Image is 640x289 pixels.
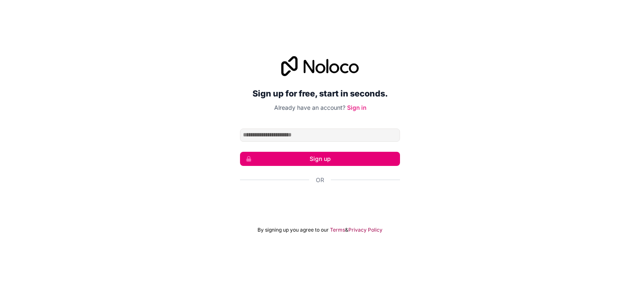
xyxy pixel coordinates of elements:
a: Terms [330,227,345,233]
input: Email address [240,128,400,142]
a: Privacy Policy [348,227,382,233]
span: Already have an account? [274,104,345,111]
span: & [345,227,348,233]
span: Or [316,176,324,184]
span: By signing up you agree to our [257,227,329,233]
iframe: Sign in with Google Button [236,193,404,212]
button: Sign up [240,152,400,166]
h2: Sign up for free, start in seconds. [240,86,400,101]
a: Sign in [347,104,366,111]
